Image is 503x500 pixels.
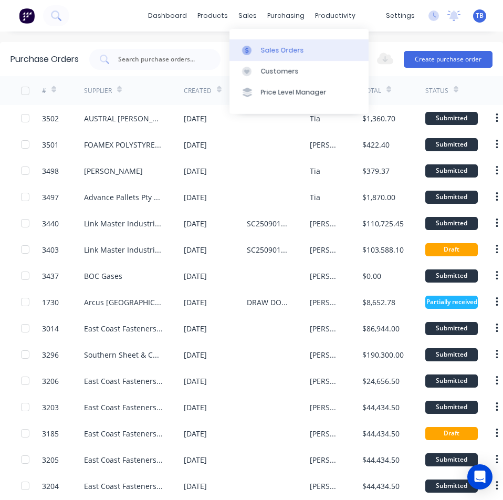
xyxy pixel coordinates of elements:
[184,244,207,255] div: [DATE]
[310,8,361,24] div: productivity
[467,464,492,489] div: Open Intercom Messenger
[310,218,341,229] div: [PERSON_NAME]
[42,428,59,439] div: 3185
[425,374,478,388] div: Submitted
[310,270,341,282] div: [PERSON_NAME]
[84,481,163,492] div: East Coast Fasteners Pty Ltd
[261,88,327,97] div: Price Level Manager
[84,349,163,360] div: Southern Sheet & Coil Pty Ltd
[184,428,207,439] div: [DATE]
[184,192,207,203] div: [DATE]
[42,481,59,492] div: 3204
[184,481,207,492] div: [DATE]
[310,297,341,308] div: [PERSON_NAME]
[84,192,163,203] div: Advance Pallets Pty Ltd
[42,349,59,360] div: 3296
[362,428,400,439] div: $44,434.50
[310,165,320,176] div: Tia
[19,8,35,24] img: Factory
[84,454,163,465] div: East Coast Fasteners Pty Ltd
[425,191,478,204] div: Submitted
[362,86,381,96] div: Total
[229,39,369,60] a: Sales Orders
[192,8,233,24] div: products
[229,82,369,103] a: Price Level Manager
[84,323,163,334] div: East Coast Fasteners Pty Ltd
[310,454,341,465] div: [PERSON_NAME]
[184,349,207,360] div: [DATE]
[42,86,46,96] div: #
[184,139,207,150] div: [DATE]
[42,376,59,387] div: 3206
[310,402,341,413] div: [PERSON_NAME]
[425,427,478,440] div: Draft
[11,53,79,66] div: Purchase Orders
[262,8,310,24] div: purchasing
[310,192,320,203] div: Tia
[42,402,59,413] div: 3203
[42,113,59,124] div: 3502
[425,322,478,335] div: Submitted
[42,192,59,203] div: 3497
[84,428,163,439] div: East Coast Fasteners Pty Ltd
[42,454,59,465] div: 3205
[42,323,59,334] div: 3014
[247,297,289,308] div: DRAW DOWN ORDER
[362,218,404,229] div: $110,725.45
[404,51,492,68] button: Create purchase order
[425,112,478,125] div: Submitted
[184,86,212,96] div: Created
[362,139,390,150] div: $422.40
[310,113,320,124] div: Tia
[84,297,163,308] div: Arcus [GEOGRAPHIC_DATA]
[184,113,207,124] div: [DATE]
[362,376,400,387] div: $24,656.50
[425,86,448,96] div: Status
[184,297,207,308] div: [DATE]
[425,217,478,230] div: Submitted
[425,453,478,466] div: Submitted
[184,376,207,387] div: [DATE]
[362,323,400,334] div: $86,944.00
[84,139,163,150] div: FOAMEX POLYSTYRENE PTY LTD
[84,376,163,387] div: East Coast Fasteners Pty Ltd
[184,454,207,465] div: [DATE]
[310,139,341,150] div: [PERSON_NAME]
[425,164,478,178] div: Submitted
[425,296,478,309] div: Partially received
[117,54,204,65] input: Search purchase orders...
[261,67,299,76] div: Customers
[184,323,207,334] div: [DATE]
[42,297,59,308] div: 1730
[84,402,163,413] div: East Coast Fasteners Pty Ltd
[184,165,207,176] div: [DATE]
[184,270,207,282] div: [DATE]
[425,138,478,151] div: Submitted
[143,8,192,24] a: dashboard
[42,139,59,150] div: 3501
[42,218,59,229] div: 3440
[362,270,381,282] div: $0.00
[425,348,478,361] div: Submitted
[362,402,400,413] div: $44,434.50
[184,218,207,229] div: [DATE]
[476,11,484,20] span: TB
[362,165,390,176] div: $379.37
[362,113,395,124] div: $1,360.70
[310,323,341,334] div: [PERSON_NAME]
[310,349,341,360] div: [PERSON_NAME]
[247,218,289,229] div: SC25090104 REV1
[84,244,163,255] div: Link Master Industrial Co Ltd
[84,165,143,176] div: [PERSON_NAME]
[42,165,59,176] div: 3498
[381,8,420,24] div: settings
[310,376,341,387] div: [PERSON_NAME]
[425,243,478,256] div: Draft
[310,244,341,255] div: [PERSON_NAME]
[184,402,207,413] div: [DATE]
[261,46,304,55] div: Sales Orders
[42,270,59,282] div: 3437
[362,349,404,360] div: $190,300.00
[42,244,59,255] div: 3403
[362,454,400,465] div: $44,434.50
